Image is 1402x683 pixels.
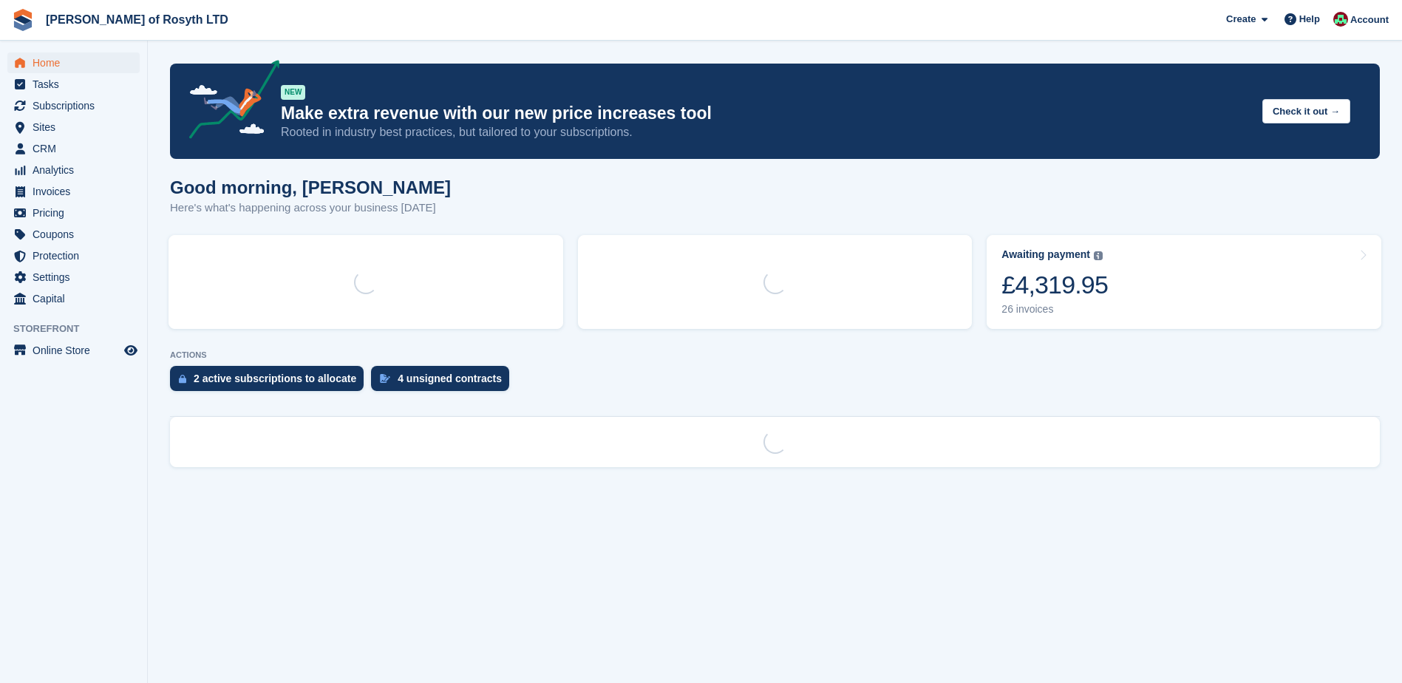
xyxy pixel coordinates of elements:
[7,288,140,309] a: menu
[7,267,140,288] a: menu
[380,374,390,383] img: contract_signature_icon-13c848040528278c33f63329250d36e43548de30e8caae1d1a13099fd9432cc5.svg
[33,245,121,266] span: Protection
[194,373,356,384] div: 2 active subscriptions to allocate
[987,235,1381,329] a: Awaiting payment £4,319.95 26 invoices
[7,160,140,180] a: menu
[7,52,140,73] a: menu
[7,74,140,95] a: menu
[1094,251,1103,260] img: icon-info-grey-7440780725fd019a000dd9b08b2336e03edf1995a4989e88bcd33f0948082b44.svg
[1262,99,1350,123] button: Check it out →
[33,117,121,137] span: Sites
[33,267,121,288] span: Settings
[1350,13,1389,27] span: Account
[33,181,121,202] span: Invoices
[281,85,305,100] div: NEW
[33,74,121,95] span: Tasks
[170,177,451,197] h1: Good morning, [PERSON_NAME]
[40,7,234,32] a: [PERSON_NAME] of Rosyth LTD
[170,366,371,398] a: 2 active subscriptions to allocate
[177,60,280,144] img: price-adjustments-announcement-icon-8257ccfd72463d97f412b2fc003d46551f7dbcb40ab6d574587a9cd5c0d94...
[7,117,140,137] a: menu
[7,95,140,116] a: menu
[1001,248,1090,261] div: Awaiting payment
[33,138,121,159] span: CRM
[33,288,121,309] span: Capital
[7,138,140,159] a: menu
[281,103,1250,124] p: Make extra revenue with our new price increases tool
[122,341,140,359] a: Preview store
[1299,12,1320,27] span: Help
[1333,12,1348,27] img: Anne Thomson
[33,203,121,223] span: Pricing
[13,322,147,336] span: Storefront
[179,374,186,384] img: active_subscription_to_allocate_icon-d502201f5373d7db506a760aba3b589e785aa758c864c3986d89f69b8ff3...
[12,9,34,31] img: stora-icon-8386f47178a22dfd0bd8f6a31ec36ba5ce8667c1dd55bd0f319d3a0aa187defe.svg
[33,340,121,361] span: Online Store
[33,52,121,73] span: Home
[33,95,121,116] span: Subscriptions
[7,340,140,361] a: menu
[7,203,140,223] a: menu
[281,124,1250,140] p: Rooted in industry best practices, but tailored to your subscriptions.
[1226,12,1256,27] span: Create
[398,373,502,384] div: 4 unsigned contracts
[33,224,121,245] span: Coupons
[1001,303,1108,316] div: 26 invoices
[170,350,1380,360] p: ACTIONS
[170,200,451,217] p: Here's what's happening across your business [DATE]
[1001,270,1108,300] div: £4,319.95
[33,160,121,180] span: Analytics
[7,181,140,202] a: menu
[371,366,517,398] a: 4 unsigned contracts
[7,245,140,266] a: menu
[7,224,140,245] a: menu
